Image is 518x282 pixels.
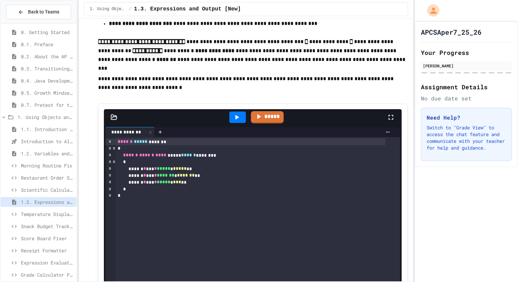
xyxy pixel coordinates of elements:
[21,259,74,266] span: Expression Evaluator Fix
[21,211,74,218] span: Temperature Display Fix
[134,5,241,13] span: 1.3. Expressions and Output [New]
[420,3,441,18] div: My Account
[129,6,131,12] span: /
[6,5,71,19] button: Back to Teams
[21,235,74,242] span: Score Board Fixer
[21,186,74,193] span: Scientific Calculator
[21,162,74,169] span: Morning Routine Fix
[21,223,74,230] span: Snack Budget Tracker
[421,48,512,57] h2: Your Progress
[21,198,74,206] span: 1.3. Expressions and Output [New]
[427,114,506,122] h3: Need Help?
[421,82,512,92] h2: Assignment Details
[421,94,512,102] div: No due date set
[21,29,74,36] span: 0. Getting Started
[21,53,74,60] span: 0.2. About the AP CSA Exam
[28,8,59,15] span: Back to Teams
[21,101,74,108] span: 0.7. Pretest for the AP CSA Exam
[21,150,74,157] span: 1.2. Variables and Data Types
[21,77,74,84] span: 0.4. Java Development Environments
[21,89,74,96] span: 0.5. Growth Mindset and Pair Programming
[427,124,506,151] p: Switch to "Grade View" to access the chat feature and communicate with your teacher for help and ...
[21,138,74,145] span: Introduction to Algorithms, Programming, and Compilers
[21,41,74,48] span: 0.1. Preface
[421,27,482,37] h1: APCSAper7_25_26
[90,6,126,12] span: 1. Using Objects and Methods
[21,65,74,72] span: 0.3. Transitioning from AP CSP to AP CSA
[18,114,74,121] span: 1. Using Objects and Methods
[21,126,74,133] span: 1.1. Introduction to Algorithms, Programming, and Compilers
[21,174,74,181] span: Restaurant Order System
[423,63,510,69] div: [PERSON_NAME]
[21,271,74,278] span: Grade Calculator Pro
[21,247,74,254] span: Receipt Formatter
